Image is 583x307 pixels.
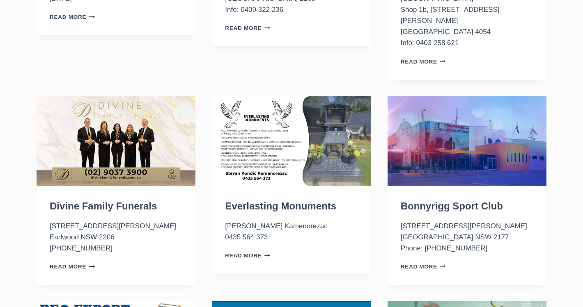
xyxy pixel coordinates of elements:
[50,264,95,270] a: Read More
[50,200,157,211] a: Divine Family Funerals
[225,200,336,211] a: Everlasting Monuments
[401,221,533,254] p: [STREET_ADDRESS][PERSON_NAME] [GEOGRAPHIC_DATA] NSW 2177 Phone: [PHONE_NUMBER]
[212,96,371,186] img: Everlasting Monuments
[50,14,95,20] a: Read More
[225,221,358,243] p: [PERSON_NAME] Kamenorezac 0435 564 373
[401,200,503,211] a: Bonnyrigg Sport Club
[401,264,446,270] a: Read More
[388,96,546,186] img: Bonnyrigg Sport Club
[225,25,270,31] a: Read More
[225,252,270,259] a: Read More
[37,96,195,186] img: Divine Family Funerals
[50,221,182,254] p: [STREET_ADDRESS][PERSON_NAME] Earlwood NSW 2206 [PHONE_NUMBER]
[401,59,446,65] a: Read More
